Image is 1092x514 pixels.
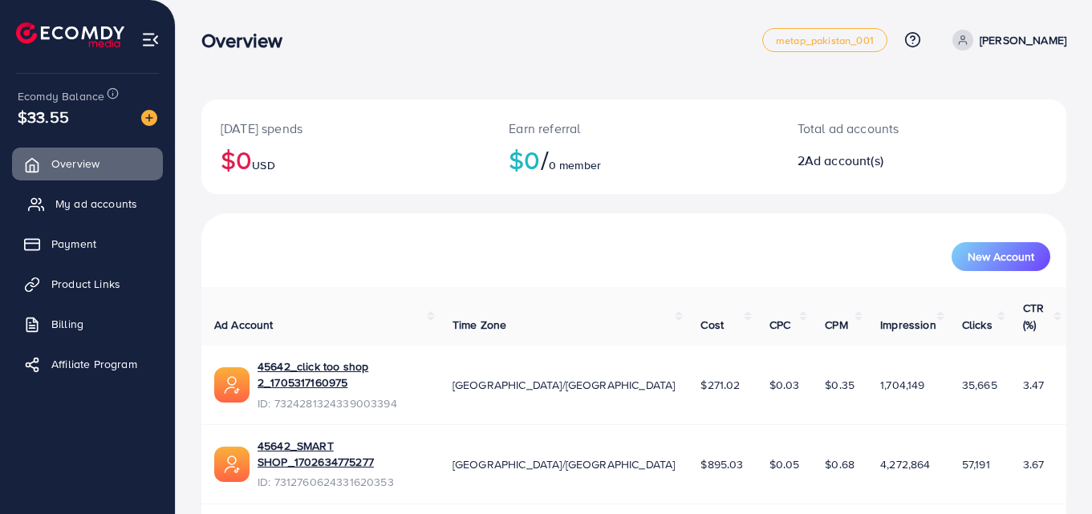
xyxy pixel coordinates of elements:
span: New Account [968,251,1034,262]
span: Overview [51,156,99,172]
p: [DATE] spends [221,119,470,138]
span: Ecomdy Balance [18,88,104,104]
span: / [541,141,549,178]
span: ID: 7312760624331620353 [258,474,427,490]
span: Product Links [51,276,120,292]
span: 57,191 [962,456,990,472]
img: menu [141,30,160,49]
span: Ad Account [214,317,274,333]
p: [PERSON_NAME] [980,30,1066,50]
span: metap_pakistan_001 [776,35,874,46]
span: Cost [700,317,724,333]
span: $33.55 [18,105,69,128]
span: 4,272,864 [880,456,930,472]
span: Billing [51,316,83,332]
img: logo [16,22,124,47]
p: Total ad accounts [798,119,976,138]
a: 45642_click too shop 2_1705317160975 [258,358,427,391]
span: 1,704,149 [880,377,924,393]
span: $895.03 [700,456,743,472]
span: My ad accounts [55,196,137,212]
span: [GEOGRAPHIC_DATA]/[GEOGRAPHIC_DATA] [453,377,676,393]
button: New Account [952,242,1050,271]
h3: Overview [201,29,295,52]
span: [GEOGRAPHIC_DATA]/[GEOGRAPHIC_DATA] [453,456,676,472]
a: Payment [12,228,163,260]
h2: $0 [509,144,758,175]
a: Overview [12,148,163,180]
span: $271.02 [700,377,740,393]
span: 3.47 [1023,377,1045,393]
span: Affiliate Program [51,356,137,372]
img: ic-ads-acc.e4c84228.svg [214,447,250,482]
span: $0.03 [769,377,800,393]
a: 45642_SMART SHOP_1702634775277 [258,438,427,471]
span: $0.68 [825,456,855,472]
span: Ad account(s) [805,152,883,169]
span: 35,665 [962,377,997,393]
a: Product Links [12,268,163,300]
span: $0.05 [769,456,800,472]
span: CPC [769,317,790,333]
span: ID: 7324281324339003394 [258,395,427,411]
span: Time Zone [453,317,506,333]
a: Billing [12,308,163,340]
span: Impression [880,317,936,333]
span: Clicks [962,317,993,333]
span: USD [252,157,274,173]
span: CTR (%) [1023,300,1044,332]
span: 0 member [549,157,601,173]
a: metap_pakistan_001 [762,28,887,52]
img: ic-ads-acc.e4c84228.svg [214,367,250,403]
span: $0.35 [825,377,855,393]
h2: 2 [798,153,976,168]
a: [PERSON_NAME] [946,30,1066,51]
p: Earn referral [509,119,758,138]
a: My ad accounts [12,188,163,220]
a: Affiliate Program [12,348,163,380]
iframe: Chat [1024,442,1080,502]
span: Payment [51,236,96,252]
h2: $0 [221,144,470,175]
img: image [141,110,157,126]
span: CPM [825,317,847,333]
span: 3.67 [1023,456,1045,472]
